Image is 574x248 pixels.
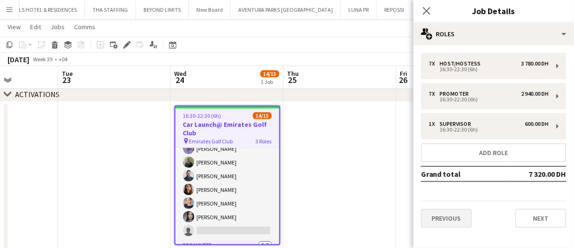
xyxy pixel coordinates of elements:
[175,69,187,78] span: Wed
[429,121,440,127] div: 1 x
[412,0,450,19] button: SIROCCO
[4,21,25,33] a: View
[26,21,45,33] a: Edit
[440,91,473,97] div: Promoter
[421,209,472,228] button: Previous
[440,60,485,67] div: Host/Hostess
[515,209,566,228] button: Next
[85,0,136,19] button: THA STAFFING
[136,0,189,19] button: BEYOND LIMITS
[173,74,187,85] span: 24
[429,67,549,72] div: 16:30-22:30 (6h)
[261,70,279,77] span: 14/15
[522,60,549,67] div: 3 780.00 DH
[414,23,574,45] div: Roles
[51,23,65,31] span: Jobs
[60,74,73,85] span: 23
[287,69,299,78] span: Thu
[429,97,549,102] div: 16:30-22:30 (6h)
[429,60,440,67] div: 7 x
[440,121,475,127] div: Supervisor
[176,120,279,137] h3: Car Launch@ Emirates Golf Club
[261,78,279,85] div: 1 Job
[59,56,68,63] div: +04
[74,23,95,31] span: Comms
[429,91,440,97] div: 7 x
[189,138,233,145] span: Emirates Golf Club
[253,112,272,119] span: 14/15
[15,90,59,99] div: ACTIVATIONS
[176,126,279,240] app-card-role: Host/Hostess45A6/716:30-22:30 (6h)![PERSON_NAME][PERSON_NAME][PERSON_NAME][PERSON_NAME][PERSON_NA...
[377,0,412,19] button: REPOSSI
[256,138,272,145] span: 3 Roles
[286,74,299,85] span: 25
[8,55,29,64] div: [DATE]
[421,143,566,162] button: Add role
[522,91,549,97] div: 2 940.00 DH
[31,56,55,63] span: Week 39
[189,0,231,19] button: New Board
[525,121,549,127] div: 600.00 DH
[175,106,280,245] app-job-card: 16:30-22:30 (6h)14/15Car Launch@ Emirates Golf Club Emirates Golf Club3 RolesHost/Hostess45A6/716...
[341,0,377,19] button: LUNA PR
[70,21,99,33] a: Comms
[8,0,85,19] button: SLS HOTEL & RESIDENCES
[62,69,73,78] span: Tue
[47,21,68,33] a: Jobs
[8,23,21,31] span: View
[414,5,574,17] h3: Job Details
[399,74,408,85] span: 26
[429,127,549,132] div: 16:30-22:30 (6h)
[231,0,341,19] button: AVENTURA PARKS [GEOGRAPHIC_DATA]
[183,112,221,119] span: 16:30-22:30 (6h)
[400,69,408,78] span: Fri
[30,23,41,31] span: Edit
[507,166,566,182] td: 7 320.00 DH
[421,166,507,182] td: Grand total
